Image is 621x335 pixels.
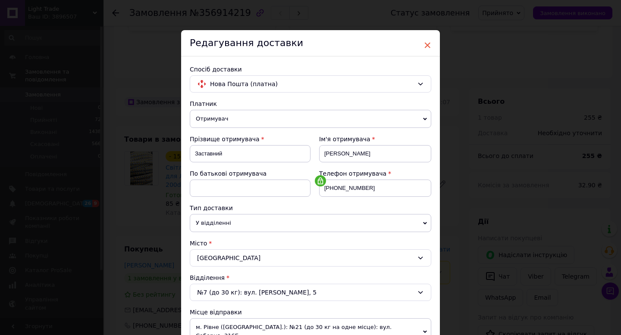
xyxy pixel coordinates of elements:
span: Ім'я отримувача [319,136,370,143]
span: Тип доставки [190,205,233,211]
span: × [423,38,431,53]
span: Нова Пошта (платна) [210,79,414,89]
div: Відділення [190,273,431,282]
span: Прізвище отримувача [190,136,260,143]
input: +380 [319,180,431,197]
div: Спосіб доставки [190,65,431,74]
span: Отримувач [190,110,431,128]
span: Місце відправки [190,309,242,316]
span: Телефон отримувача [319,170,386,177]
span: Платник [190,100,217,107]
div: Місто [190,239,431,248]
span: У відділенні [190,214,431,232]
div: [GEOGRAPHIC_DATA] [190,249,431,267]
span: По батькові отримувача [190,170,267,177]
div: №7 (до 30 кг): вул. [PERSON_NAME], 5 [190,284,431,301]
div: Редагування доставки [181,30,440,56]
